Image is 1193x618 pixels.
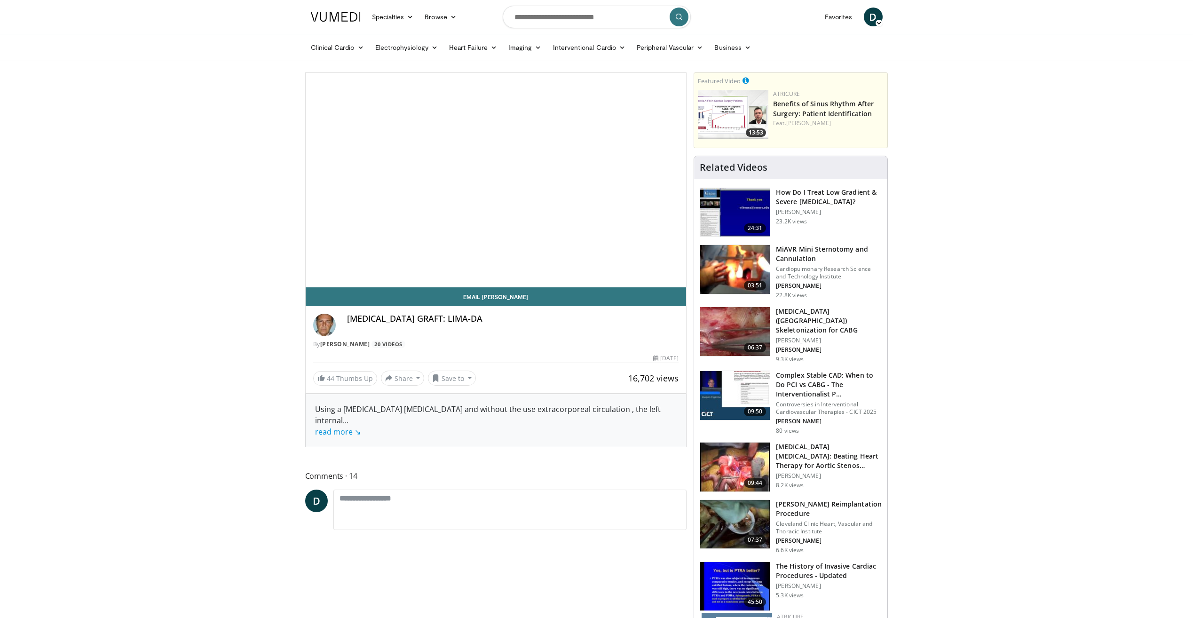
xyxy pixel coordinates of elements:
[306,287,687,306] a: Email [PERSON_NAME]
[700,188,770,237] img: tyLS_krZ8-0sGT9n4xMDoxOjB1O8AjAz.150x105_q85_crop-smart_upscale.jpg
[776,592,804,599] p: 5.3K views
[700,443,770,491] img: 56195716-083d-4b69-80a2-8ad9e280a22f.150x105_q85_crop-smart_upscale.jpg
[700,499,882,554] a: 07:37 [PERSON_NAME] Reimplantation Procedure Cleveland Clinic Heart, Vascular and Thoracic Instit...
[776,265,882,280] p: Cardiopulmonary Research Science and Technology Institute
[347,314,679,324] h4: [MEDICAL_DATA] GRAFT: LIMA-DA
[315,404,677,437] div: Using a [MEDICAL_DATA] [MEDICAL_DATA] and without the use extracorporeal circulation , the left i...
[320,340,370,348] a: [PERSON_NAME]
[381,371,425,386] button: Share
[776,427,799,435] p: 80 views
[744,281,766,290] span: 03:51
[443,38,503,57] a: Heart Failure
[503,38,547,57] a: Imaging
[776,292,807,299] p: 22.8K views
[776,472,882,480] p: [PERSON_NAME]
[744,478,766,488] span: 09:44
[776,520,882,535] p: Cleveland Clinic Heart, Vascular and Thoracic Institute
[700,188,882,238] a: 24:31 How Do I Treat Low Gradient & Severe [MEDICAL_DATA]? [PERSON_NAME] 23.2K views
[313,314,336,336] img: Avatar
[744,535,766,545] span: 07:37
[700,371,770,420] img: 82c57d68-c47c-48c9-9839-2413b7dd3155.150x105_q85_crop-smart_upscale.jpg
[700,162,767,173] h4: Related Videos
[419,8,462,26] a: Browse
[305,38,370,57] a: Clinical Cardio
[864,8,883,26] a: D
[628,372,679,384] span: 16,702 views
[700,245,770,294] img: de14b145-3190-47e3-9ee4-2c8297d280f7.150x105_q85_crop-smart_upscale.jpg
[776,307,882,335] h3: [MEDICAL_DATA] ([GEOGRAPHIC_DATA]) Skeletonization for CABG
[315,415,361,437] span: ...
[744,407,766,416] span: 09:50
[776,356,804,363] p: 9.3K views
[698,90,768,139] img: 982c273f-2ee1-4c72-ac31-fa6e97b745f7.png.150x105_q85_crop-smart_upscale.png
[700,562,770,611] img: 1d453f88-8103-4e95-8810-9435d5cda4fd.150x105_q85_crop-smart_upscale.jpg
[370,38,443,57] a: Electrophysiology
[700,500,770,549] img: fylOjp5pkC-GA4Zn4xMDoxOmdtO40mAx.150x105_q85_crop-smart_upscale.jpg
[709,38,757,57] a: Business
[776,547,804,554] p: 6.6K views
[776,418,882,425] p: [PERSON_NAME]
[776,208,882,216] p: [PERSON_NAME]
[306,73,687,287] video-js: Video Player
[315,427,361,437] a: read more ↘
[776,346,882,354] p: [PERSON_NAME]
[776,562,882,580] h3: The History of Invasive Cardiac Procedures - Updated
[366,8,419,26] a: Specialties
[547,38,632,57] a: Interventional Cardio
[773,119,884,127] div: Feat.
[819,8,858,26] a: Favorites
[776,442,882,470] h3: [MEDICAL_DATA] [MEDICAL_DATA]: Beating Heart Therapy for Aortic Stenos…
[700,307,882,363] a: 06:37 [MEDICAL_DATA] ([GEOGRAPHIC_DATA]) Skeletonization for CABG [PERSON_NAME] [PERSON_NAME] 9.3...
[776,218,807,225] p: 23.2K views
[776,337,882,344] p: [PERSON_NAME]
[773,90,800,98] a: AtriCure
[776,537,882,545] p: [PERSON_NAME]
[746,128,766,137] span: 13:53
[428,371,476,386] button: Save to
[776,188,882,206] h3: How Do I Treat Low Gradient & Severe [MEDICAL_DATA]?
[698,90,768,139] a: 13:53
[776,401,882,416] p: Controversies in Interventional Cardiovascular Therapies - CICT 2025
[700,307,770,356] img: 0a037fdc-9540-4821-97b0-a951e9c960d3.150x105_q85_crop-smart_upscale.jpg
[776,282,882,290] p: [PERSON_NAME]
[311,12,361,22] img: VuMedi Logo
[700,442,882,492] a: 09:44 [MEDICAL_DATA] [MEDICAL_DATA]: Beating Heart Therapy for Aortic Stenos… [PERSON_NAME] 8.2K ...
[776,371,882,399] h3: Complex Stable CAD: When to Do PCI vs CABG - The Interventionalist P…
[700,562,882,611] a: 45:50 The History of Invasive Cardiac Procedures - Updated [PERSON_NAME] 5.3K views
[776,482,804,489] p: 8.2K views
[744,223,766,233] span: 24:31
[313,371,377,386] a: 44 Thumbs Up
[776,245,882,263] h3: MiAVR Mini Sternotomy and Cannulation
[776,499,882,518] h3: [PERSON_NAME] Reimplantation Procedure
[700,371,882,435] a: 09:50 Complex Stable CAD: When to Do PCI vs CABG - The Interventionalist P… Controversies in Inte...
[698,77,741,85] small: Featured Video
[773,99,874,118] a: Benefits of Sinus Rhythm After Surgery: Patient Identification
[503,6,691,28] input: Search topics, interventions
[313,340,679,349] div: By
[305,490,328,512] a: D
[653,354,679,363] div: [DATE]
[305,470,687,482] span: Comments 14
[776,582,882,590] p: [PERSON_NAME]
[744,343,766,352] span: 06:37
[371,341,406,349] a: 20 Videos
[700,245,882,299] a: 03:51 MiAVR Mini Sternotomy and Cannulation Cardiopulmonary Research Science and Technology Insti...
[631,38,709,57] a: Peripheral Vascular
[786,119,831,127] a: [PERSON_NAME]
[327,374,334,383] span: 44
[744,597,766,607] span: 45:50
